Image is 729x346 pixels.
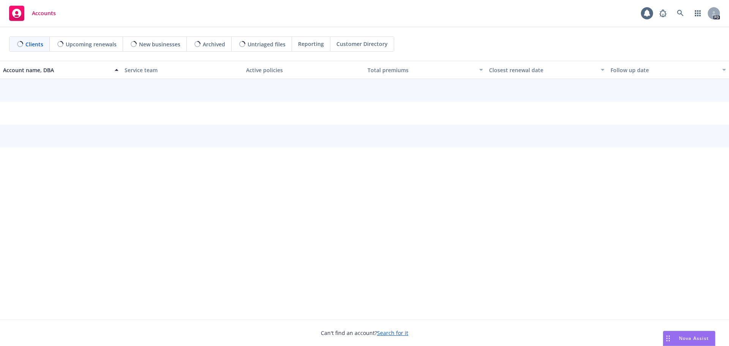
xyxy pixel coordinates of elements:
span: Upcoming renewals [66,40,117,48]
a: Switch app [690,6,705,21]
span: Customer Directory [336,40,388,48]
span: Untriaged files [248,40,286,48]
div: Follow up date [611,66,718,74]
button: Service team [121,61,243,79]
div: Total premiums [368,66,475,74]
div: Active policies [246,66,361,74]
a: Search for it [377,329,408,337]
div: Closest renewal date [489,66,596,74]
a: Search [673,6,688,21]
button: Nova Assist [663,331,715,346]
button: Total premiums [364,61,486,79]
div: Service team [125,66,240,74]
span: Nova Assist [679,335,709,341]
div: Drag to move [663,331,673,346]
a: Report a Bug [655,6,671,21]
a: Accounts [6,3,59,24]
div: Account name, DBA [3,66,110,74]
span: Can't find an account? [321,329,408,337]
button: Closest renewal date [486,61,607,79]
button: Active policies [243,61,364,79]
span: Archived [203,40,225,48]
span: Accounts [32,10,56,16]
span: Clients [25,40,43,48]
span: New businesses [139,40,180,48]
button: Follow up date [607,61,729,79]
span: Reporting [298,40,324,48]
